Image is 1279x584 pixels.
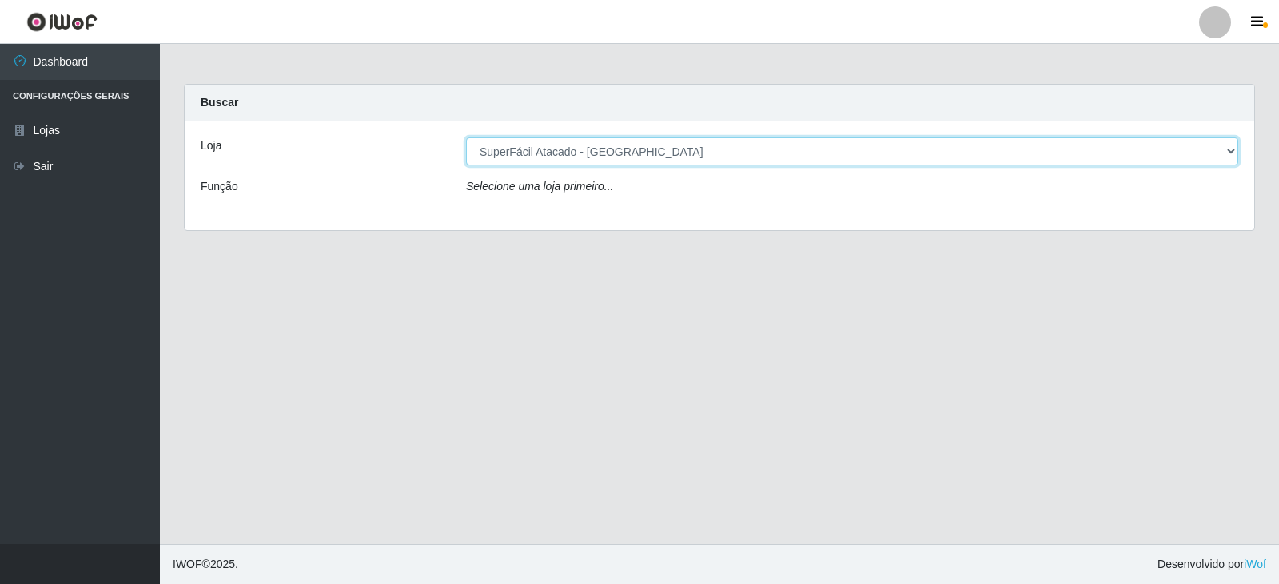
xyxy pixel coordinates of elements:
[466,180,613,193] i: Selecione uma loja primeiro...
[173,558,202,570] span: IWOF
[26,12,98,32] img: CoreUI Logo
[201,137,221,154] label: Loja
[1244,558,1266,570] a: iWof
[201,178,238,195] label: Função
[1157,556,1266,573] span: Desenvolvido por
[201,96,238,109] strong: Buscar
[173,556,238,573] span: © 2025 .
